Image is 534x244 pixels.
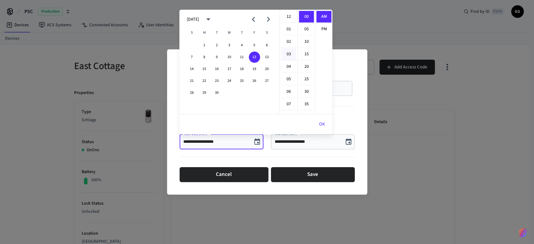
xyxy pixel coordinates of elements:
div: [DATE] [187,16,199,22]
button: Choose date, selected date is Sep 12, 2025 [251,136,263,148]
li: 8 hours [281,111,296,123]
li: 40 minutes [299,111,314,123]
button: Save [271,167,355,182]
button: Next month [261,12,276,27]
li: 3 hours [281,48,296,60]
button: 21 [186,75,197,87]
img: SeamLogoGradient.69752ec5.svg [519,228,526,238]
button: 9 [211,52,222,63]
button: 26 [249,75,260,87]
li: 30 minutes [299,86,314,98]
span: Tuesday [211,27,222,39]
label: End Date (MST) [275,132,298,136]
button: 14 [186,63,197,75]
button: 29 [199,87,210,98]
li: PM [316,23,331,35]
button: 24 [224,75,235,87]
button: 10 [224,52,235,63]
button: 3 [224,40,235,51]
span: Thursday [236,27,247,39]
button: 6 [261,40,272,51]
li: 35 minutes [299,98,314,110]
li: 7 hours [281,98,296,110]
button: 12 [249,52,260,63]
li: 6 hours [281,86,296,98]
button: OK [311,117,332,132]
button: 23 [211,75,222,87]
li: 12 hours [281,11,296,23]
ul: Select hours [280,10,297,114]
button: 4 [236,40,247,51]
button: 15 [199,63,210,75]
button: Cancel [180,167,268,182]
button: 17 [224,63,235,75]
li: 1 hours [281,23,296,35]
button: 13 [261,52,272,63]
button: 30 [211,87,222,98]
li: 10 minutes [299,36,314,48]
button: 16 [211,63,222,75]
li: 5 minutes [299,23,314,35]
button: 8 [199,52,210,63]
button: 25 [236,75,247,87]
button: Previous month [246,12,261,27]
span: Friday [249,27,260,39]
button: 19 [249,63,260,75]
ul: Select meridiem [315,10,332,114]
button: 27 [261,75,272,87]
li: 0 minutes [299,11,314,23]
li: 4 hours [281,61,296,73]
button: 11 [236,52,247,63]
li: AM [316,11,331,23]
button: 18 [236,63,247,75]
ul: Select minutes [297,10,315,114]
button: 28 [186,87,197,98]
li: 5 hours [281,73,296,85]
li: 20 minutes [299,61,314,73]
button: calendar view is open, switch to year view [201,12,216,27]
button: 20 [261,63,272,75]
li: 25 minutes [299,73,314,85]
span: Wednesday [224,27,235,39]
button: 2 [211,40,222,51]
span: Saturday [261,27,272,39]
button: 7 [186,52,197,63]
label: Start Date (MST) [184,132,209,136]
li: 2 hours [281,36,296,48]
span: Monday [199,27,210,39]
button: 1 [199,40,210,51]
li: 15 minutes [299,48,314,60]
button: 22 [199,75,210,87]
button: Choose date, selected date is Sep 12, 2025 [342,136,355,148]
button: 5 [249,40,260,51]
span: Sunday [186,27,197,39]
